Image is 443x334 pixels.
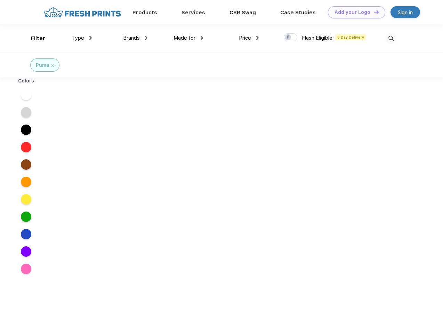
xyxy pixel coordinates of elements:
[89,36,92,40] img: dropdown.png
[385,33,397,44] img: desktop_search.svg
[201,36,203,40] img: dropdown.png
[145,36,147,40] img: dropdown.png
[239,35,251,41] span: Price
[374,10,379,14] img: DT
[335,34,366,40] span: 5 Day Delivery
[256,36,259,40] img: dropdown.png
[390,6,420,18] a: Sign in
[31,34,45,42] div: Filter
[36,62,49,69] div: Puma
[51,64,54,67] img: filter_cancel.svg
[41,6,123,18] img: fo%20logo%202.webp
[132,9,157,16] a: Products
[229,9,256,16] a: CSR Swag
[302,35,332,41] span: Flash Eligible
[182,9,205,16] a: Services
[174,35,195,41] span: Made for
[13,77,40,85] div: Colors
[335,9,370,15] div: Add your Logo
[72,35,84,41] span: Type
[398,8,413,16] div: Sign in
[123,35,140,41] span: Brands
